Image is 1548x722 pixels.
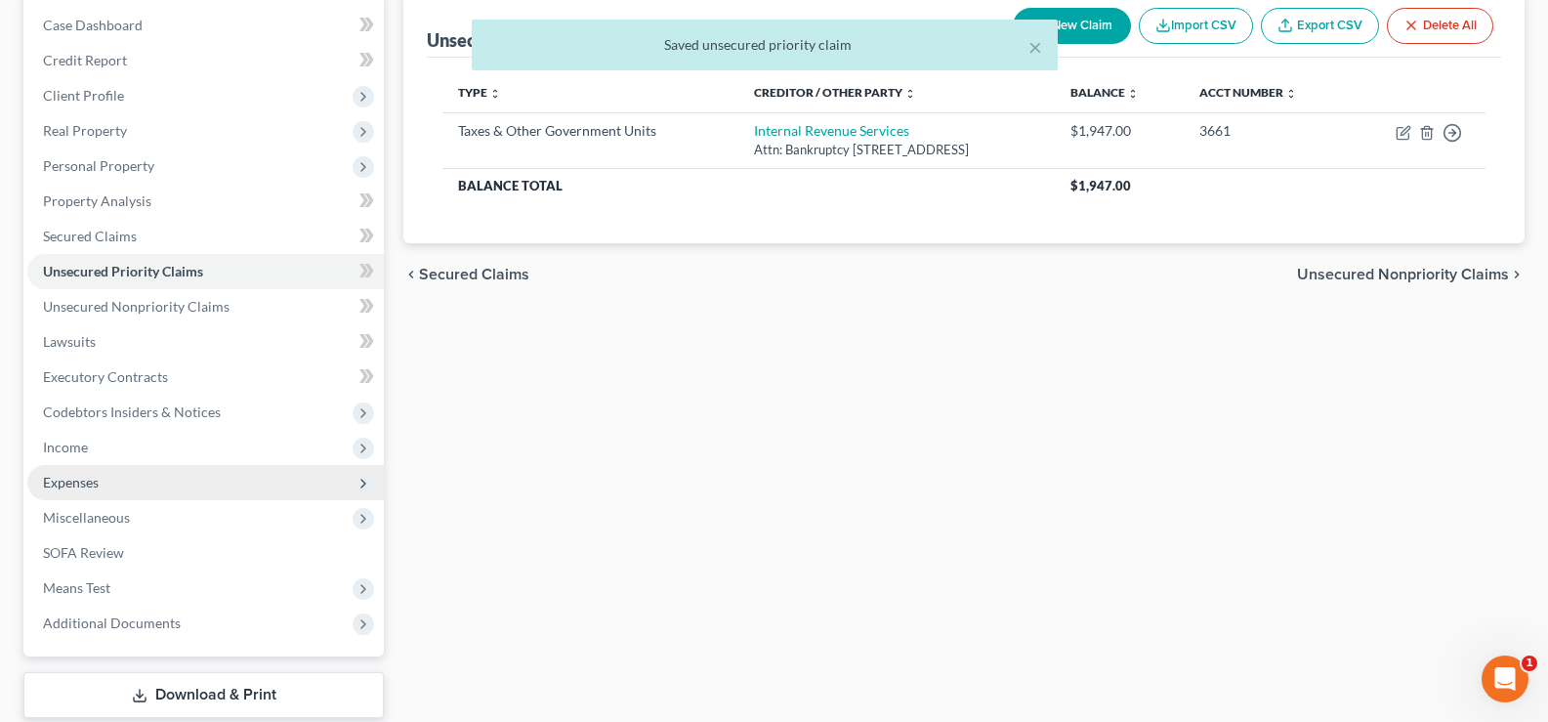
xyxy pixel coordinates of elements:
[442,168,1055,203] th: Balance Total
[754,141,1040,159] div: Attn: Bankruptcy [STREET_ADDRESS]
[1070,121,1167,141] div: $1,947.00
[1127,88,1139,100] i: unfold_more
[27,289,384,324] a: Unsecured Nonpriority Claims
[43,87,124,104] span: Client Profile
[489,88,501,100] i: unfold_more
[1261,8,1379,44] a: Export CSV
[43,298,230,315] span: Unsecured Nonpriority Claims
[43,509,130,526] span: Miscellaneous
[43,157,154,174] span: Personal Property
[43,439,88,455] span: Income
[27,219,384,254] a: Secured Claims
[1297,267,1509,282] span: Unsecured Nonpriority Claims
[43,615,181,631] span: Additional Documents
[403,267,529,282] button: chevron_left Secured Claims
[43,403,221,420] span: Codebtors Insiders & Notices
[27,360,384,395] a: Executory Contracts
[1013,8,1131,44] button: New Claim
[754,122,909,139] a: Internal Revenue Services
[43,368,168,385] span: Executory Contracts
[27,184,384,219] a: Property Analysis
[43,474,99,490] span: Expenses
[43,228,137,244] span: Secured Claims
[1482,656,1528,702] iframe: Intercom live chat
[27,324,384,360] a: Lawsuits
[1139,8,1253,44] button: Import CSV
[1297,267,1525,282] button: Unsecured Nonpriority Claims chevron_right
[27,8,384,43] a: Case Dashboard
[43,579,110,596] span: Means Test
[458,85,501,100] a: Type unfold_more
[27,535,384,571] a: SOFA Review
[43,17,143,33] span: Case Dashboard
[1387,8,1493,44] button: Delete All
[458,121,723,141] div: Taxes & Other Government Units
[754,85,916,100] a: Creditor / Other Party unfold_more
[1199,121,1334,141] div: 3661
[1028,35,1042,59] button: ×
[43,192,151,209] span: Property Analysis
[1509,267,1525,282] i: chevron_right
[43,544,124,561] span: SOFA Review
[904,88,916,100] i: unfold_more
[419,267,529,282] span: Secured Claims
[1070,85,1139,100] a: Balance unfold_more
[27,254,384,289] a: Unsecured Priority Claims
[1522,656,1537,671] span: 1
[1199,85,1297,100] a: Acct Number unfold_more
[1070,178,1131,193] span: $1,947.00
[43,122,127,139] span: Real Property
[43,333,96,350] span: Lawsuits
[1285,88,1297,100] i: unfold_more
[43,263,203,279] span: Unsecured Priority Claims
[487,35,1042,55] div: Saved unsecured priority claim
[403,267,419,282] i: chevron_left
[23,672,384,718] a: Download & Print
